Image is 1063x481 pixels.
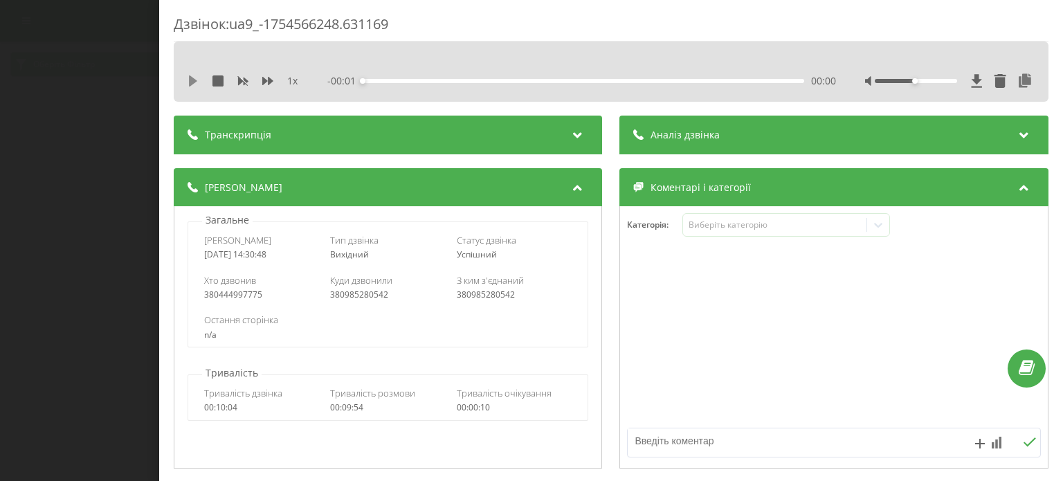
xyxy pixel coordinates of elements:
[204,387,282,399] span: Тривалість дзвінка
[328,74,363,88] span: - 00:01
[204,274,256,287] span: Хто дзвонив
[457,274,524,287] span: З ким з'єднаний
[205,181,282,194] span: [PERSON_NAME]
[205,128,271,142] span: Транскрипція
[202,213,253,227] p: Загальне
[202,366,262,380] p: Тривалість
[457,290,572,300] div: 380985280542
[204,234,271,246] span: [PERSON_NAME]
[628,220,683,230] h4: Категорія :
[361,78,366,84] div: Accessibility label
[174,15,1048,42] div: Дзвінок : ua9_-1754566248.631169
[331,248,370,260] span: Вихідний
[331,387,416,399] span: Тривалість розмови
[457,248,497,260] span: Успішний
[457,403,572,412] div: 00:00:10
[287,74,298,88] span: 1 x
[811,74,836,88] span: 00:00
[457,234,516,246] span: Статус дзвінка
[912,78,918,84] div: Accessibility label
[457,387,552,399] span: Тривалість очікування
[331,290,446,300] div: 380985280542
[204,330,572,340] div: n/a
[331,403,446,412] div: 00:09:54
[331,274,393,287] span: Куди дзвонили
[204,290,320,300] div: 380444997775
[331,234,379,246] span: Тип дзвінка
[204,314,278,326] span: Остання сторінка
[204,250,320,260] div: [DATE] 14:30:48
[651,128,720,142] span: Аналіз дзвінка
[651,181,752,194] span: Коментарі і категорії
[689,219,862,230] div: Виберіть категорію
[204,403,320,412] div: 00:10:04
